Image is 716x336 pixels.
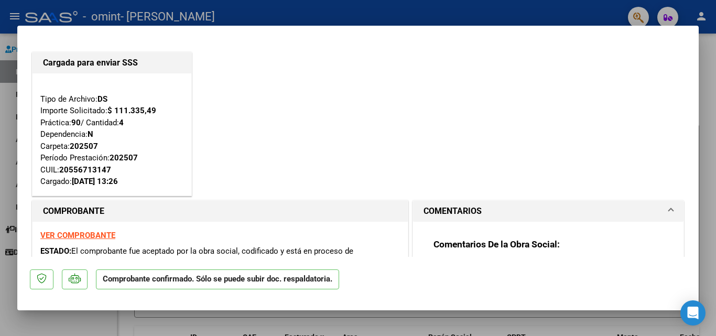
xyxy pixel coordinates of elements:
[70,142,98,151] strong: 202507
[110,153,138,162] strong: 202507
[59,164,111,176] div: 20556713147
[40,246,353,268] span: El comprobante fue aceptado por la obra social, codificado y está en proceso de presentación en l...
[43,206,104,216] strong: COMPROBANTE
[107,106,156,115] strong: $ 111.335,49
[119,118,124,127] strong: 4
[97,94,107,104] strong: DS
[433,239,560,250] strong: Comentarios De la Obra Social:
[72,177,118,186] strong: [DATE] 13:26
[88,129,93,139] strong: N
[413,201,684,222] mat-expansion-panel-header: COMENTARIOS
[43,57,181,69] h1: Cargada para enviar SSS
[40,231,115,240] a: VER COMPROBANTE
[424,205,482,218] h1: COMENTARIOS
[71,118,81,127] strong: 90
[96,269,339,290] p: Comprobante confirmado. Sólo se puede subir doc. respaldatoria.
[40,246,71,256] span: ESTADO:
[680,300,706,326] div: Open Intercom Messenger
[40,81,183,188] div: Tipo de Archivo: Importe Solicitado: Práctica: / Cantidad: Dependencia: Carpeta: Período Prestaci...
